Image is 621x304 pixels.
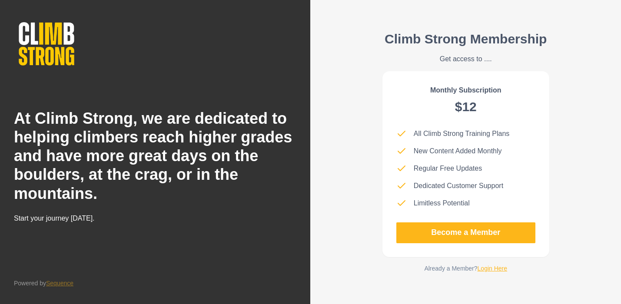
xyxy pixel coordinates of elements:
[455,99,477,115] h2: $12
[385,54,547,64] p: Get access to ....
[478,265,508,272] a: Login Here
[46,280,73,287] a: Sequence
[424,264,507,273] p: Already a Member?
[14,279,73,288] p: Powered by
[14,109,297,203] h2: At Climb Strong, we are dedicated to helping climbers reach higher grades and have more great day...
[430,85,501,96] p: Monthly Subscription
[414,181,503,191] p: Dedicated Customer Support
[414,146,502,156] p: New Content Added Monthly
[14,17,79,70] img: Climb Strong Logo
[385,31,547,47] h2: Climb Strong Membership
[414,198,470,208] p: Limitless Potential
[396,222,535,243] a: Become a Member
[414,129,510,139] p: All Climb Strong Training Plans
[414,163,482,174] p: Regular Free Updates
[14,213,209,224] p: Start your journey [DATE].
